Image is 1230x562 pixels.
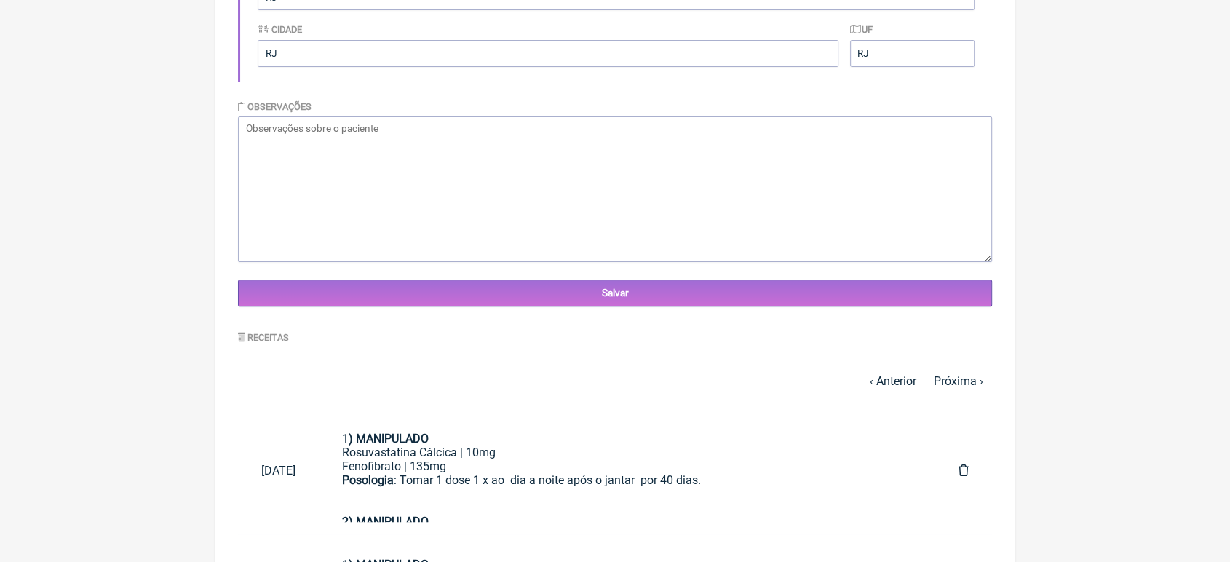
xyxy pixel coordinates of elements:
nav: pager [238,365,992,397]
input: UF [850,40,975,67]
label: UF [850,24,873,35]
strong: ) MANIPULADO [349,432,429,446]
input: Cidade [258,40,838,67]
a: Próxima › [934,374,983,388]
div: Fenofibrato | 135mg [342,459,912,473]
div: Rosuvastatina Cálcica | 10mg [342,446,912,459]
a: [DATE] [238,452,319,489]
label: Observações [238,101,312,112]
label: Cidade [258,24,302,35]
label: Receitas [238,332,289,343]
strong: 2) MANIPULADO [342,515,429,529]
strong: Posologia [342,473,394,487]
a: 1) MANIPULADORosuvastatina Cálcica | 10mgFenofibrato | 135mgPosologia: Tomar 1 dose 1 x ao dia a ... [319,420,935,522]
div: : Tomar 1 dose 1 x ao dia a noite após o jantar por 40 dias. [342,473,912,501]
input: Salvar [238,280,992,306]
a: ‹ Anterior [870,374,916,388]
div: 1 [342,432,912,446]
